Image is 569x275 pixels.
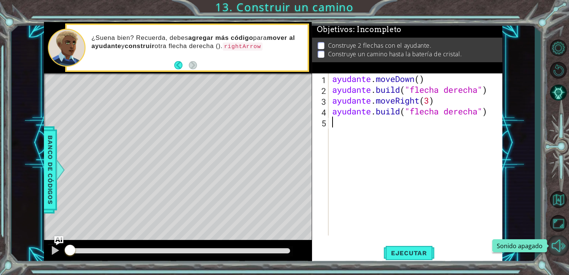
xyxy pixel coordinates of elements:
font: ¿Suena bien? Recuerda, debes para y otra flecha derecha ( ). [91,34,295,50]
font: 5 [321,118,326,129]
div: Sonido apagado [492,239,547,252]
span: Objetivos [317,25,402,34]
button: Próximo [189,61,197,69]
strong: construir [125,42,155,50]
span: : Incompleto [353,25,401,34]
button: Shift+Enter: Ejecutar el código. [384,243,435,262]
p: Construye 2 flechas con el ayudante. [328,41,432,50]
button: Pregúntale a la IA [54,236,63,245]
button: Opciones de nivel [547,38,569,58]
a: Volver al mapa [547,187,569,212]
button: Ctrl + P: Pause [48,244,63,259]
font: 1 [321,75,326,85]
font: 4 [321,107,326,118]
code: rightArrow [223,42,263,51]
button: Maximizar navegador [547,213,569,233]
p: Construye un camino hasta la batería de cristal. [328,50,462,58]
button: Pista IA [547,83,569,103]
button: Sonido apagado [547,236,569,256]
span: Banco de códigos [44,131,56,208]
span: Ejecutar [384,249,435,257]
font: 3 [321,96,326,107]
strong: agregar más código [188,34,253,41]
button: Atrás [174,61,189,69]
button: Volver al mapa [547,189,569,210]
button: Reiniciar nivel [547,60,569,80]
font: 2 [321,85,326,96]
